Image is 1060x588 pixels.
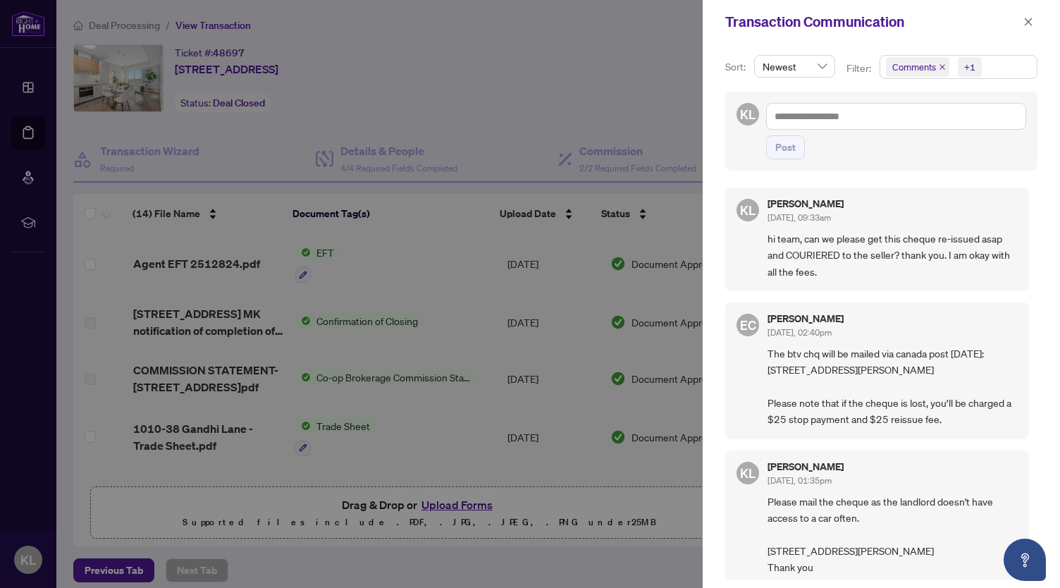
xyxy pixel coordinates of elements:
[740,463,756,483] span: KL
[1004,539,1046,581] button: Open asap
[939,63,946,71] span: close
[886,57,949,77] span: Comments
[768,462,844,472] h5: [PERSON_NAME]
[768,314,844,324] h5: [PERSON_NAME]
[768,199,844,209] h5: [PERSON_NAME]
[964,60,975,74] div: +1
[740,315,756,335] span: EC
[768,327,832,338] span: [DATE], 02:40pm
[768,475,832,486] span: [DATE], 01:35pm
[725,11,1019,32] div: Transaction Communication
[766,135,805,159] button: Post
[763,56,827,77] span: Newest
[1023,17,1033,27] span: close
[768,494,1018,576] span: Please mail the cheque as the landlord doesn't have access to a car often. [STREET_ADDRESS][PERSO...
[892,60,936,74] span: Comments
[846,61,873,76] p: Filter:
[725,59,748,75] p: Sort:
[740,200,756,220] span: KL
[768,212,831,223] span: [DATE], 09:33am
[768,345,1018,428] span: The btv chq will be mailed via canada post [DATE]: [STREET_ADDRESS][PERSON_NAME] Please note that...
[740,104,756,124] span: KL
[768,231,1018,280] span: hi team, can we please get this cheque re-issued asap and COURIERED to the seller? thank you. I a...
